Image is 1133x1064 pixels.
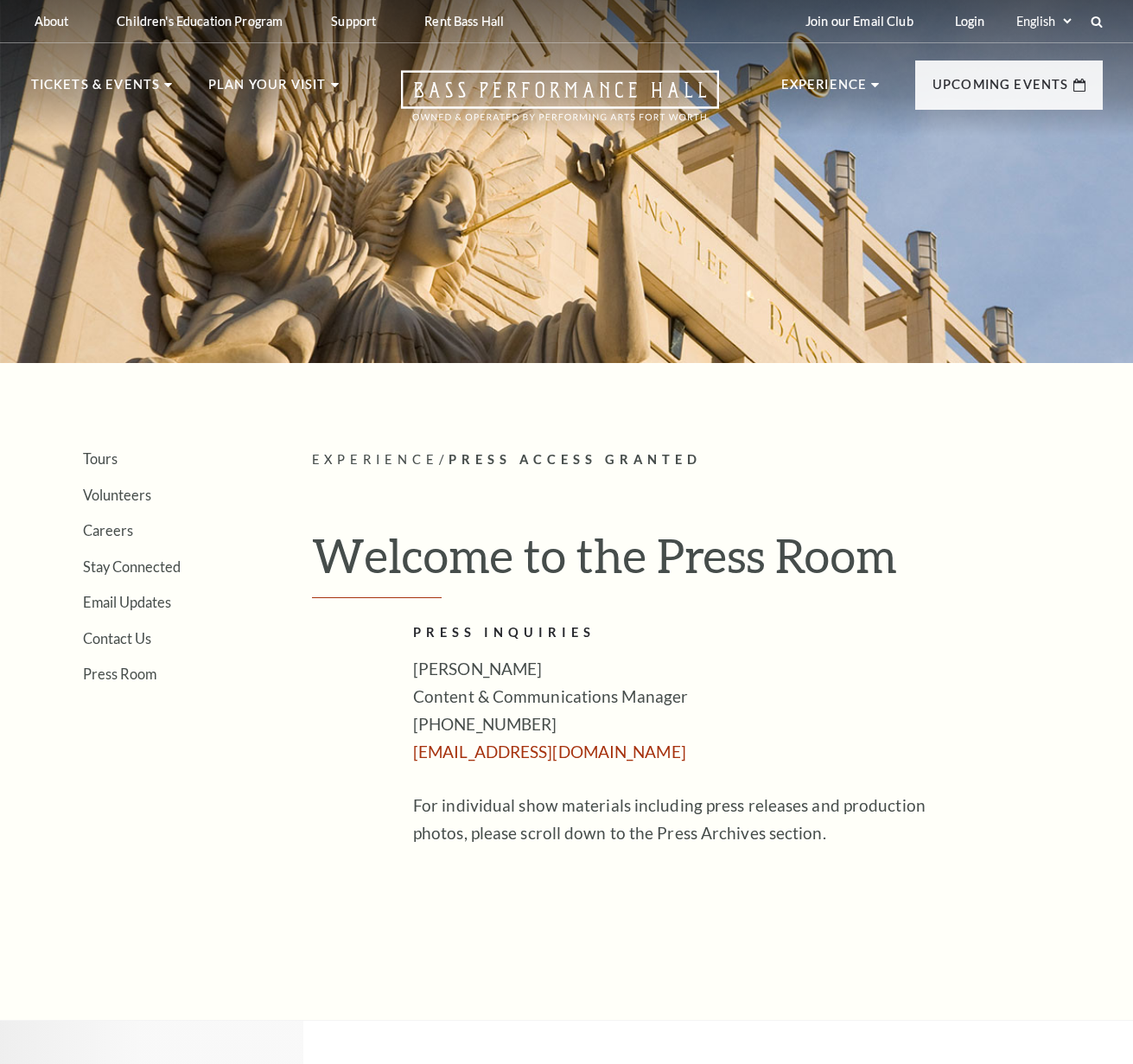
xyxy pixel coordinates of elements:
[424,14,504,29] p: Rent Bass Hall
[35,14,69,29] p: About
[331,14,376,29] p: Support
[312,449,1103,471] p: /
[312,527,1103,598] h1: Welcome to the Press Room
[449,452,702,467] span: Press Access Granted
[83,522,133,538] a: Careers
[83,630,151,647] a: Contact Us
[117,14,283,29] p: Children's Education Program
[1013,13,1074,29] select: Select:
[413,742,686,761] a: [EMAIL_ADDRESS][DOMAIN_NAME]
[932,74,1069,105] p: Upcoming Events
[31,74,161,105] p: Tickets & Events
[413,655,975,766] p: [PERSON_NAME] Content & Communications Manager [PHONE_NUMBER]
[83,666,156,682] a: Press Room
[83,558,181,575] a: Stay Connected
[83,594,171,610] a: Email Updates
[83,487,151,503] a: Volunteers
[413,792,975,847] p: For individual show materials including press releases and production photos, please scroll down ...
[312,452,440,467] span: Experience
[83,450,118,467] a: Tours
[208,74,327,105] p: Plan Your Visit
[781,74,868,105] p: Experience
[413,622,975,644] h2: PRESS INQUIRIES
